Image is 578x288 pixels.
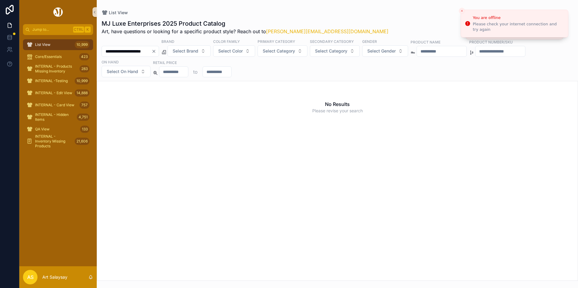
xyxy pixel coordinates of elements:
p: to [193,68,198,75]
a: INTERNAL - Products Missing Inventory283 [23,63,93,74]
span: Select Brand [173,48,198,54]
label: Secondary Category [310,39,354,44]
div: Please check your internet connection and try again [473,21,563,32]
label: On Hand [102,59,119,65]
span: Art, have questions or looking for a specific product style? Reach out to [102,28,388,35]
div: 10,999 [75,41,89,48]
a: INTERNAL - Inventory Missing Products21,606 [23,136,93,147]
span: INTERNAL - Card View [35,103,74,107]
a: INTERNAL - Card View757 [23,100,93,110]
span: Select Category [315,48,347,54]
span: Select Gender [367,48,396,54]
span: List View [35,42,50,47]
h1: MJ Luxe Enterprises 2025 Product Catalog [102,19,388,28]
a: List View10,999 [23,39,93,50]
p: Art Salaysay [42,274,67,280]
span: Jump to... [32,27,71,32]
span: Ctrl [73,27,84,33]
button: Select Button [167,45,211,57]
h2: No Results [325,101,350,108]
label: Brand [161,39,174,44]
div: 4,751 [77,114,89,121]
div: 757 [80,101,89,109]
div: 283 [80,65,89,72]
span: List View [109,10,128,16]
div: 133 [80,126,89,133]
label: Color Family [213,39,240,44]
a: Core/Essentials423 [23,51,93,62]
button: Select Button [213,45,255,57]
span: Please revise your search [312,108,363,114]
div: 21,606 [75,138,89,145]
button: Select Button [102,66,151,77]
button: Close toast [459,8,465,14]
span: Core/Essentials [35,54,62,59]
a: List View [102,10,128,16]
span: INTERNAL -Testing [35,78,68,83]
button: Select Button [310,45,360,57]
label: Gender [362,39,377,44]
span: K [85,27,90,32]
span: INTERNAL - Hidden Items [35,112,74,122]
a: QA View133 [23,124,93,135]
div: 423 [79,53,89,60]
label: Retail Price [153,60,177,65]
div: 10,999 [75,77,89,85]
button: Select Button [362,45,408,57]
button: Select Button [258,45,307,57]
div: You are offline [473,15,563,21]
a: INTERNAL - Edit View14,888 [23,88,93,98]
button: Clear [151,49,159,54]
span: INTERNAL - Inventory Missing Products [35,134,72,149]
label: Product Number/SKU [469,39,513,45]
label: Primary Category [258,39,295,44]
span: INTERNAL - Products Missing Inventory [35,64,77,74]
span: INTERNAL - Edit View [35,91,72,95]
span: AS [27,274,34,281]
label: Product Name [411,39,440,45]
img: App logo [52,7,64,17]
span: Select Category [263,48,295,54]
span: Select On Hand [107,69,138,75]
div: 14,888 [75,89,89,97]
span: QA View [35,127,50,132]
a: INTERNAL - Hidden Items4,751 [23,112,93,123]
a: [PERSON_NAME][EMAIL_ADDRESS][DOMAIN_NAME] [266,28,388,34]
span: Select Color [218,48,243,54]
a: INTERNAL -Testing10,999 [23,75,93,86]
button: Jump to...CtrlK [23,24,93,35]
div: scrollable content [19,35,97,155]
